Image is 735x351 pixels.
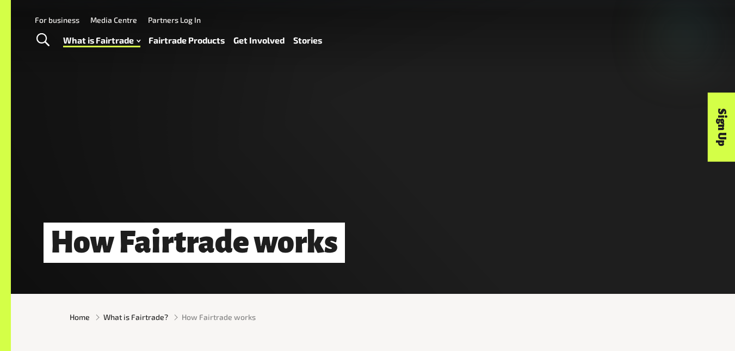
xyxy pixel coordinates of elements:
a: What is Fairtrade [63,33,140,48]
a: Toggle Search [29,27,56,54]
h1: How Fairtrade works [44,223,345,262]
img: Fairtrade Australia New Zealand logo [663,14,705,59]
a: For business [35,15,79,24]
a: Media Centre [90,15,137,24]
a: Get Involved [233,33,285,48]
a: Stories [293,33,322,48]
a: Home [70,311,90,323]
span: How Fairtrade works [182,311,256,323]
a: What is Fairtrade? [103,311,168,323]
a: Fairtrade Products [149,33,225,48]
a: Partners Log In [148,15,201,24]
